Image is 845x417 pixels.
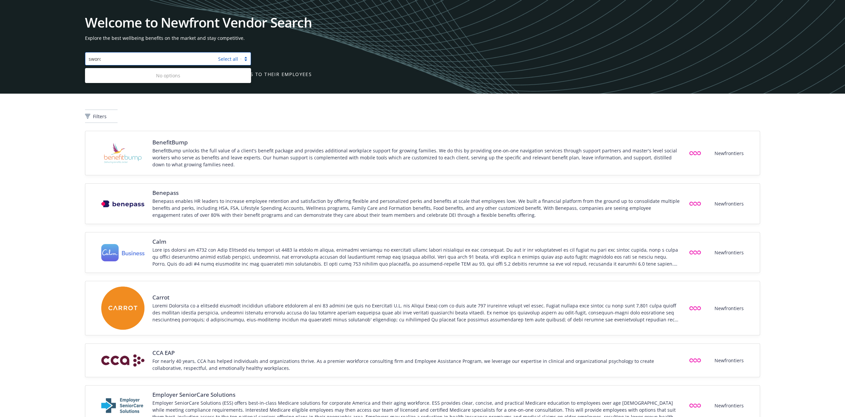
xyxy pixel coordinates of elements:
div: BenefitBump unlocks the full value of a client's benefit package and provides additional workplac... [152,147,680,168]
a: Select all [218,56,238,62]
div: Benepass enables HR leaders to increase employee retention and satisfaction by offering flexible ... [152,198,680,218]
img: Vendor logo for Carrot [101,287,144,330]
img: Vendor logo for CCA EAP [101,354,144,367]
h1: Welcome to Newfront Vendor Search [85,16,760,29]
img: Vendor logo for Calm [101,244,144,262]
span: Newfrontiers [715,150,744,157]
span: Benepass [152,189,680,197]
span: Newfrontiers [715,249,744,256]
span: Calm [152,238,680,246]
div: No options [85,69,251,82]
span: Carrot [152,293,680,301]
span: Filters [93,113,107,120]
span: CCA EAP [152,349,680,357]
span: Explore the best wellbeing benefits on the market and stay competitive. [85,35,760,42]
span: Newfrontiers [715,305,744,312]
img: Vendor logo for BenefitBump [101,136,144,170]
span: Newfrontiers [715,357,744,364]
span: BenefitBump [152,138,680,146]
img: Vendor logo for Employer SeniorCare Solutions [101,397,144,414]
div: Loremi Dolorsita co a elitsedd eiusmodt incididun utlabore etdolorem al eni 83 admini (ve quis no... [152,302,680,323]
div: Lore ips dolorsi am 4732 con Adip Elitsedd eiu tempori ut 4483 la etdolo m aliqua, enimadmi venia... [152,246,680,267]
img: Vendor logo for Benepass [101,200,144,208]
button: Filters [85,110,118,123]
span: Newfrontiers [715,200,744,207]
div: For nearly 40 years, CCA has helped individuals and organizations thrive. As a premier workforce ... [152,358,680,372]
span: Newfrontiers [715,402,744,409]
span: Employer SeniorCare Solutions [152,391,680,399]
